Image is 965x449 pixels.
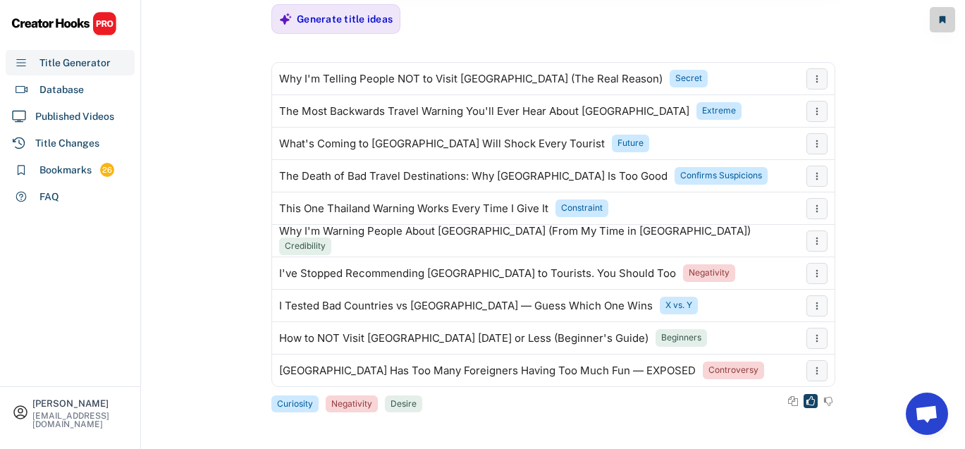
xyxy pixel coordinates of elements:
[689,267,730,279] div: Negativity
[665,300,692,312] div: X vs. Y
[391,398,417,410] div: Desire
[279,333,649,344] div: How to NOT Visit [GEOGRAPHIC_DATA] [DATE] or Less (Beginner's Guide)
[279,300,653,312] div: I Tested Bad Countries vs [GEOGRAPHIC_DATA] — Guess Which One Wins
[39,163,92,178] div: Bookmarks
[279,171,668,182] div: The Death of Bad Travel Destinations: Why [GEOGRAPHIC_DATA] Is Too Good
[708,364,758,376] div: Controversy
[39,56,111,70] div: Title Generator
[285,240,326,252] div: Credibility
[279,268,676,279] div: I've Stopped Recommending [GEOGRAPHIC_DATA] to Tourists. You Should Too
[680,170,762,182] div: Confirms Suspicions
[906,393,948,435] a: Open chat
[279,138,605,149] div: What's Coming to [GEOGRAPHIC_DATA] Will Shock Every Tourist
[617,137,644,149] div: Future
[279,106,689,117] div: The Most Backwards Travel Warning You'll Ever Hear About [GEOGRAPHIC_DATA]
[39,190,59,204] div: FAQ
[39,82,84,97] div: Database
[675,73,702,85] div: Secret
[661,332,701,344] div: Beginners
[279,365,696,376] div: [GEOGRAPHIC_DATA] Has Too Many Foreigners Having Too Much Fun — EXPOSED
[702,105,736,117] div: Extreme
[561,202,603,214] div: Constraint
[32,412,128,429] div: [EMAIL_ADDRESS][DOMAIN_NAME]
[279,203,548,214] div: This One Thailand Warning Works Every Time I Give It
[11,11,117,36] img: CHPRO%20Logo.svg
[35,136,99,151] div: Title Changes
[331,398,372,410] div: Negativity
[279,226,751,237] div: Why I'm Warning People About [GEOGRAPHIC_DATA] (From My Time in [GEOGRAPHIC_DATA])
[32,399,128,408] div: [PERSON_NAME]
[297,13,393,25] div: Generate title ideas
[279,73,663,85] div: Why I'm Telling People NOT to Visit [GEOGRAPHIC_DATA] (The Real Reason)
[277,398,313,410] div: Curiosity
[100,164,114,176] div: 26
[35,109,114,124] div: Published Videos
